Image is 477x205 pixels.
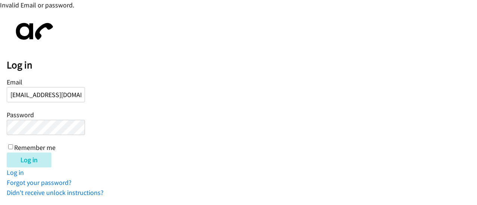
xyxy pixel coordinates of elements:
input: Log in [7,153,51,167]
a: Log in [7,168,24,177]
label: Remember me [14,143,56,152]
label: Password [7,110,34,119]
h2: Log in [7,59,477,71]
label: Email [7,78,22,86]
a: Forgot your password? [7,178,72,187]
a: Didn't receive unlock instructions? [7,188,104,197]
img: aphone-8a226864a2ddd6a5e75d1ebefc011f4aa8f32683c2d82f3fb0802fe031f96514.svg [7,17,59,46]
